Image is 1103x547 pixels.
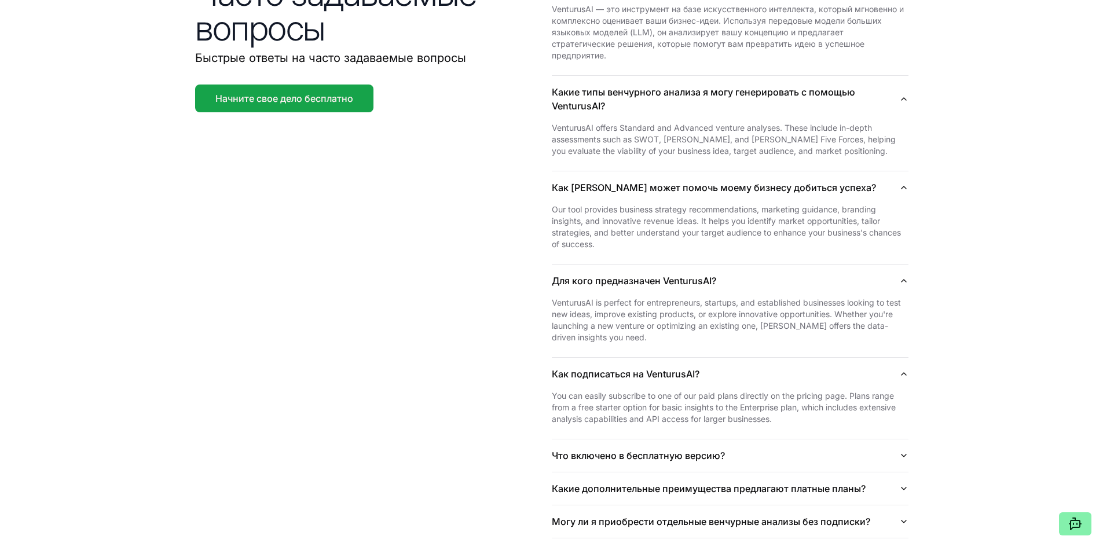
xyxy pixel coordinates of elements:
button: Как подписаться на VenturusAI? [552,358,908,390]
button: Какие дополнительные преимущества предлагают платные планы? [552,472,908,505]
font: Для кого предназначен VenturusAI? [552,275,716,287]
font: VenturusAI — это инструмент на базе искусственного интеллекта, который мгновенно и комплексно оце... [552,4,904,60]
font: Могу ли я приобрести отдельные венчурные анализы без подписки? [552,516,870,527]
font: Начните свое дело бесплатно [215,93,353,104]
button: Как [PERSON_NAME] может помочь моему бизнесу добиться успеха? [552,171,908,204]
font: Какие дополнительные преимущества предлагают платные планы? [552,483,866,494]
p: Our tool provides business strategy recommendations, marketing guidance, branding insights, and i... [552,204,908,250]
font: Как подписаться на VenturusAI? [552,368,699,380]
button: Какие типы венчурного анализа я могу генерировать с помощью VenturusAI? [552,76,908,122]
font: Какие типы венчурного анализа я могу генерировать с помощью VenturusAI? [552,86,855,112]
div: Что такое VenturusAI? [552,3,908,75]
p: VenturusAI is perfect for entrepreneurs, startups, and established businesses looking to test new... [552,297,908,343]
button: Могу ли я приобрести отдельные венчурные анализы без подписки? [552,505,908,538]
div: Для кого предназначен VenturusAI? [552,297,908,357]
font: Как [PERSON_NAME] может помочь моему бизнесу добиться успеха? [552,182,876,193]
button: Что включено в бесплатную версию? [552,439,908,472]
div: Какие типы венчурного анализа я могу генерировать с помощью VenturusAI? [552,122,908,171]
p: VenturusAI offers Standard and Advanced venture analyses. These include in-depth assessments such... [552,122,908,157]
div: Как [PERSON_NAME] может помочь моему бизнесу добиться успеха? [552,204,908,264]
font: Что включено в бесплатную версию? [552,450,725,461]
button: Для кого предназначен VenturusAI? [552,265,908,297]
font: Быстрые ответы на часто задаваемые вопросы [195,51,466,65]
p: You can easily subscribe to one of our paid plans directly on the pricing page. Plans range from ... [552,390,908,425]
a: Начните свое дело бесплатно [195,85,373,112]
div: Как подписаться на VenturusAI? [552,390,908,439]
